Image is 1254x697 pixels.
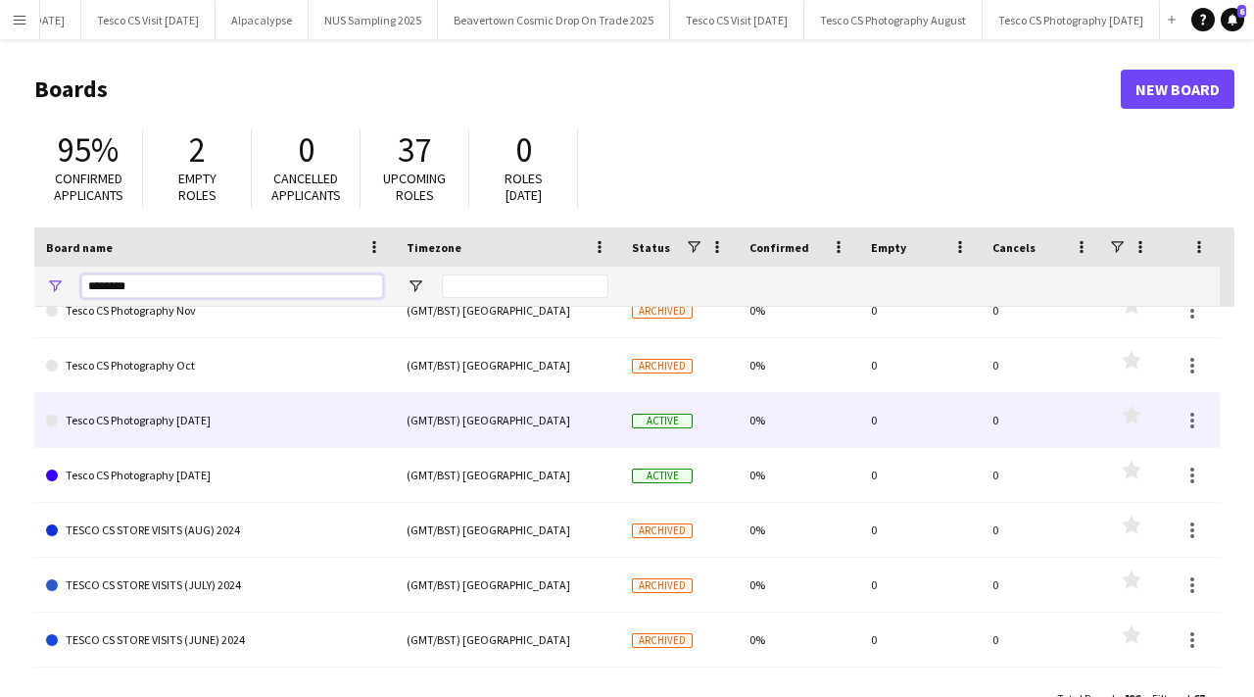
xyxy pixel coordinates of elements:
a: Tesco CS Photography Nov [46,283,383,338]
span: Archived [632,304,693,319]
span: Roles [DATE] [505,170,543,204]
span: Confirmed [749,240,809,255]
span: Cancels [992,240,1036,255]
span: Active [632,414,693,428]
div: 0 [859,503,981,557]
span: Confirmed applicants [54,170,123,204]
span: Archived [632,633,693,648]
input: Board name Filter Input [81,274,383,298]
div: 0 [859,448,981,502]
div: 0 [859,283,981,337]
span: Active [632,469,693,483]
a: Tesco CS Photography Oct [46,338,383,393]
div: 0 [981,393,1102,447]
div: 0% [738,338,859,392]
span: Upcoming roles [383,170,446,204]
span: Archived [632,523,693,538]
span: 37 [398,128,431,172]
div: 0% [738,503,859,557]
div: 0% [738,283,859,337]
div: (GMT/BST) [GEOGRAPHIC_DATA] [395,558,620,612]
div: 0 [859,338,981,392]
div: 0 [859,558,981,612]
input: Timezone Filter Input [442,274,608,298]
span: Timezone [407,240,461,255]
div: 0% [738,558,859,612]
div: (GMT/BST) [GEOGRAPHIC_DATA] [395,283,620,337]
div: 0% [738,393,859,447]
div: 0 [981,613,1102,667]
a: TESCO CS STORE VISITS (JULY) 2024 [46,558,383,613]
div: 0 [981,283,1102,337]
span: Empty [871,240,906,255]
a: New Board [1121,70,1234,109]
span: 0 [298,128,314,172]
div: 0% [738,448,859,502]
div: 0 [981,558,1102,612]
span: 0 [515,128,532,172]
div: 0 [859,393,981,447]
div: 0 [981,503,1102,557]
button: Open Filter Menu [46,277,64,295]
span: Status [632,240,670,255]
button: NUS Sampling 2025 [309,1,438,39]
button: Tesco CS Visit [DATE] [81,1,216,39]
h1: Boards [34,75,1121,104]
button: Open Filter Menu [407,277,424,295]
div: 0 [981,448,1102,502]
span: Board name [46,240,113,255]
button: Tesco CS Photography August [804,1,983,39]
span: Empty roles [178,170,217,204]
button: Tesco CS Visit [DATE] [670,1,804,39]
span: Archived [632,578,693,593]
span: 2 [189,128,206,172]
a: Tesco CS Photography [DATE] [46,448,383,503]
button: Beavertown Cosmic Drop On Trade 2025 [438,1,670,39]
div: (GMT/BST) [GEOGRAPHIC_DATA] [395,503,620,557]
div: 0 [981,338,1102,392]
div: 0 [859,613,981,667]
div: (GMT/BST) [GEOGRAPHIC_DATA] [395,613,620,667]
button: Alpacalypse [216,1,309,39]
span: Cancelled applicants [271,170,341,204]
span: 6 [1237,5,1246,18]
div: 0% [738,613,859,667]
a: Tesco CS Photography [DATE] [46,393,383,448]
a: TESCO CS STORE VISITS (JUNE) 2024 [46,613,383,668]
span: Archived [632,359,693,373]
div: (GMT/BST) [GEOGRAPHIC_DATA] [395,448,620,502]
button: Tesco CS Photography [DATE] [983,1,1160,39]
span: 95% [58,128,119,172]
a: 6 [1221,8,1244,31]
a: TESCO CS STORE VISITS (AUG) 2024 [46,503,383,558]
div: (GMT/BST) [GEOGRAPHIC_DATA] [395,338,620,392]
div: (GMT/BST) [GEOGRAPHIC_DATA] [395,393,620,447]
